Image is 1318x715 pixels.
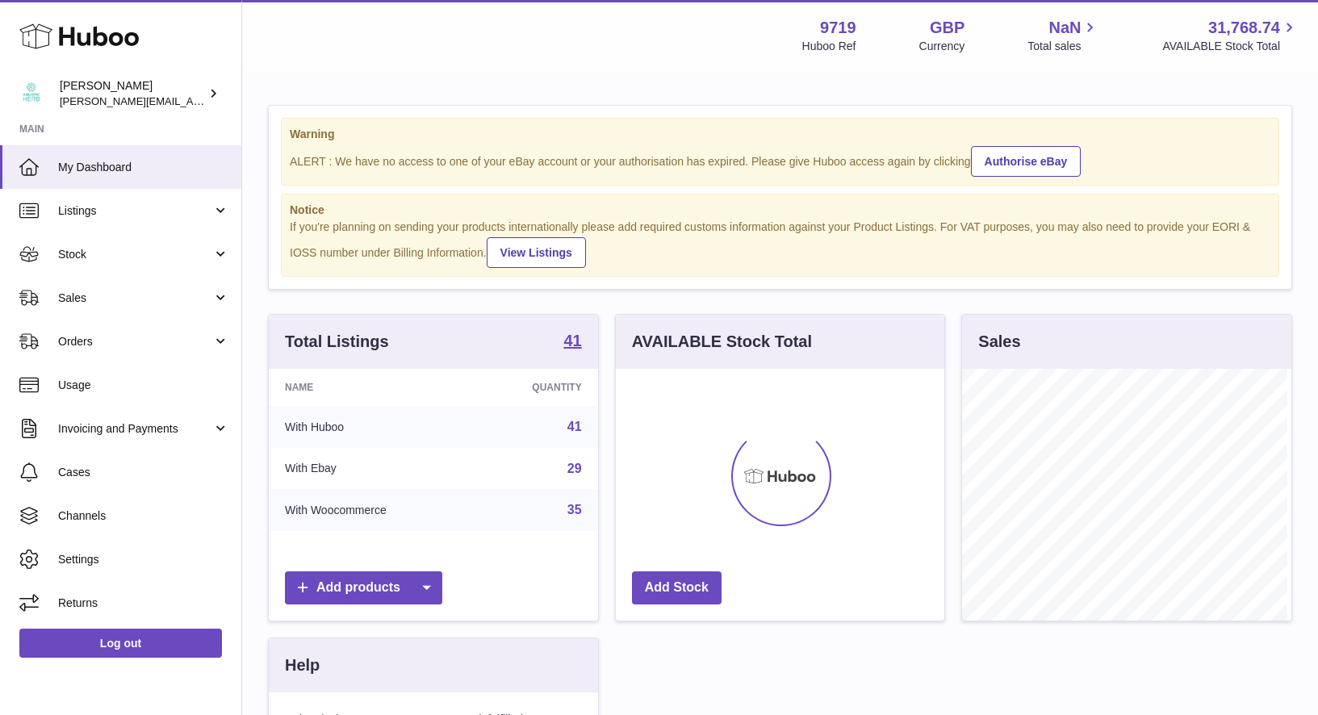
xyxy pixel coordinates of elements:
a: 29 [567,462,582,475]
span: Listings [58,203,212,219]
span: Channels [58,508,229,524]
span: Returns [58,596,229,611]
h3: Total Listings [285,331,389,353]
th: Quantity [473,369,598,406]
strong: GBP [930,17,964,39]
td: With Huboo [269,406,473,448]
span: Orders [58,334,212,349]
a: 31,768.74 AVAILABLE Stock Total [1162,17,1299,54]
h3: Sales [978,331,1020,353]
div: Currency [919,39,965,54]
a: 41 [563,332,581,352]
strong: 41 [563,332,581,349]
span: [PERSON_NAME][EMAIL_ADDRESS][DOMAIN_NAME] [60,94,324,107]
span: Sales [58,291,212,306]
strong: 9719 [820,17,856,39]
span: 31,768.74 [1208,17,1280,39]
span: My Dashboard [58,160,229,175]
a: Add products [285,571,442,604]
strong: Notice [290,203,1270,218]
span: Cases [58,465,229,480]
div: If you're planning on sending your products internationally please add required customs informati... [290,220,1270,268]
span: Usage [58,378,229,393]
span: Total sales [1027,39,1099,54]
a: 35 [567,503,582,516]
img: andy@holisticherb.co.uk [19,82,44,106]
a: View Listings [487,237,586,268]
h3: Help [285,654,320,676]
a: Log out [19,629,222,658]
strong: Warning [290,127,1270,142]
span: Invoicing and Payments [58,421,212,437]
span: Settings [58,552,229,567]
h3: AVAILABLE Stock Total [632,331,812,353]
span: NaN [1048,17,1081,39]
a: Add Stock [632,571,722,604]
span: AVAILABLE Stock Total [1162,39,1299,54]
div: [PERSON_NAME] [60,78,205,109]
div: Huboo Ref [802,39,856,54]
a: Authorise eBay [971,146,1082,177]
span: Stock [58,247,212,262]
div: ALERT : We have no access to one of your eBay account or your authorisation has expired. Please g... [290,144,1270,177]
th: Name [269,369,473,406]
td: With Ebay [269,448,473,490]
td: With Woocommerce [269,489,473,531]
a: 41 [567,420,582,433]
a: NaN Total sales [1027,17,1099,54]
